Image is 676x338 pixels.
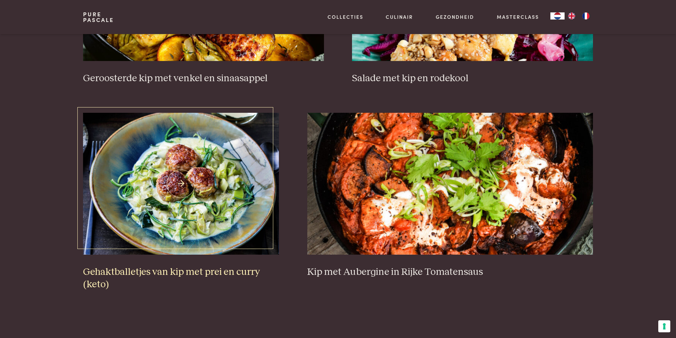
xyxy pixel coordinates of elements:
[658,320,670,332] button: Uw voorkeuren voor toestemming voor trackingtechnologieën
[307,113,593,255] img: Kip met Aubergine in Rijke Tomatensaus
[550,12,593,20] aside: Language selected: Nederlands
[565,12,593,20] ul: Language list
[497,13,539,21] a: Masterclass
[307,266,593,278] h3: Kip met Aubergine in Rijke Tomatensaus
[307,113,593,278] a: Kip met Aubergine in Rijke Tomatensaus Kip met Aubergine in Rijke Tomatensaus
[579,12,593,20] a: FR
[328,13,363,21] a: Collecties
[550,12,565,20] a: NL
[83,11,114,23] a: PurePascale
[550,12,565,20] div: Language
[83,72,324,85] h3: Geroosterde kip met venkel en sinaasappel
[352,72,593,85] h3: Salade met kip en rodekool
[83,266,279,290] h3: Gehaktballetjes van kip met prei en curry (keto)
[386,13,413,21] a: Culinair
[83,113,279,255] img: Gehaktballetjes van kip met prei en curry (keto)
[565,12,579,20] a: EN
[436,13,474,21] a: Gezondheid
[83,113,279,290] a: Gehaktballetjes van kip met prei en curry (keto) Gehaktballetjes van kip met prei en curry (keto)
